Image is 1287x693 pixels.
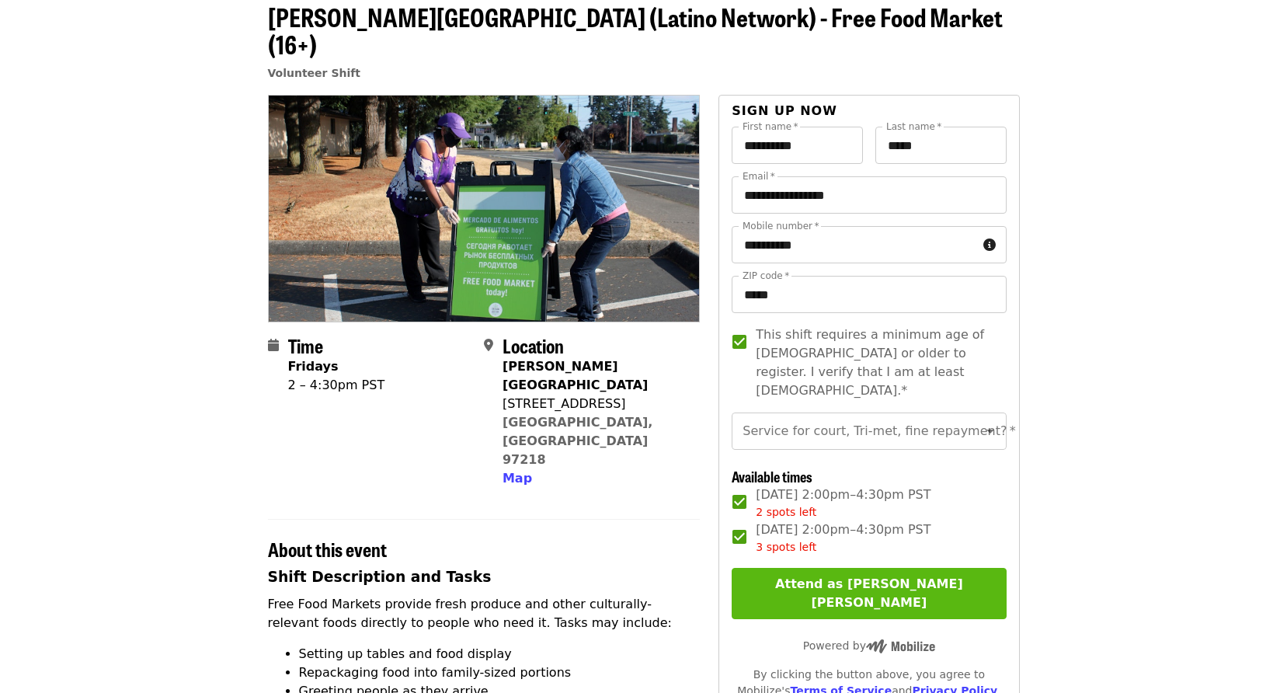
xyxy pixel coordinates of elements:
[503,471,532,486] span: Map
[503,415,653,467] a: [GEOGRAPHIC_DATA], [GEOGRAPHIC_DATA] 97218
[299,663,701,682] li: Repackaging food into family-sized portions
[268,535,387,562] span: About this event
[484,338,493,353] i: map-marker-alt icon
[756,521,930,555] span: [DATE] 2:00pm–4:30pm PST
[732,103,837,118] span: Sign up now
[299,645,701,663] li: Setting up tables and food display
[756,326,993,400] span: This shift requires a minimum age of [DEMOGRAPHIC_DATA] or older to register. I verify that I am ...
[288,376,385,395] div: 2 – 4:30pm PST
[756,541,816,553] span: 3 spots left
[268,595,701,632] p: Free Food Markets provide fresh produce and other culturally-relevant foods directly to people wh...
[803,639,935,652] span: Powered by
[503,332,564,359] span: Location
[743,172,775,181] label: Email
[503,359,648,392] strong: [PERSON_NAME][GEOGRAPHIC_DATA]
[743,271,789,280] label: ZIP code
[732,226,976,263] input: Mobile number
[268,566,701,588] h3: Shift Description and Tasks
[732,568,1006,619] button: Attend as [PERSON_NAME] [PERSON_NAME]
[875,127,1007,164] input: Last name
[979,420,1001,442] button: Open
[886,122,941,131] label: Last name
[866,639,935,653] img: Powered by Mobilize
[756,486,930,521] span: [DATE] 2:00pm–4:30pm PST
[503,395,687,413] div: [STREET_ADDRESS]
[732,466,812,486] span: Available times
[983,238,996,252] i: circle-info icon
[732,127,863,164] input: First name
[269,96,700,321] img: Rigler Elementary School (Latino Network) - Free Food Market (16+) organized by Oregon Food Bank
[268,67,361,79] a: Volunteer Shift
[743,221,819,231] label: Mobile number
[268,338,279,353] i: calendar icon
[743,122,798,131] label: First name
[288,332,323,359] span: Time
[503,469,532,488] button: Map
[732,176,1006,214] input: Email
[288,359,339,374] strong: Fridays
[756,506,816,518] span: 2 spots left
[732,276,1006,313] input: ZIP code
